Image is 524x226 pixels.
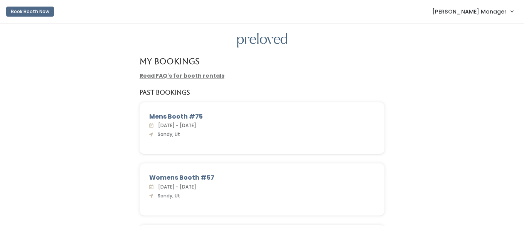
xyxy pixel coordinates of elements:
img: preloved logo [237,33,287,48]
div: Mens Booth #75 [149,112,375,121]
span: [PERSON_NAME] Manager [432,7,507,16]
a: [PERSON_NAME] Manager [425,3,521,20]
a: Book Booth Now [6,3,54,20]
h4: My Bookings [140,57,199,66]
span: [DATE] - [DATE] [155,122,196,129]
a: Read FAQ's for booth rentals [140,72,224,80]
button: Book Booth Now [6,7,54,17]
h5: Past Bookings [140,89,190,96]
span: Sandy, Ut [155,192,180,199]
div: Womens Booth #57 [149,173,375,182]
span: Sandy, Ut [155,131,180,138]
span: [DATE] - [DATE] [155,184,196,190]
